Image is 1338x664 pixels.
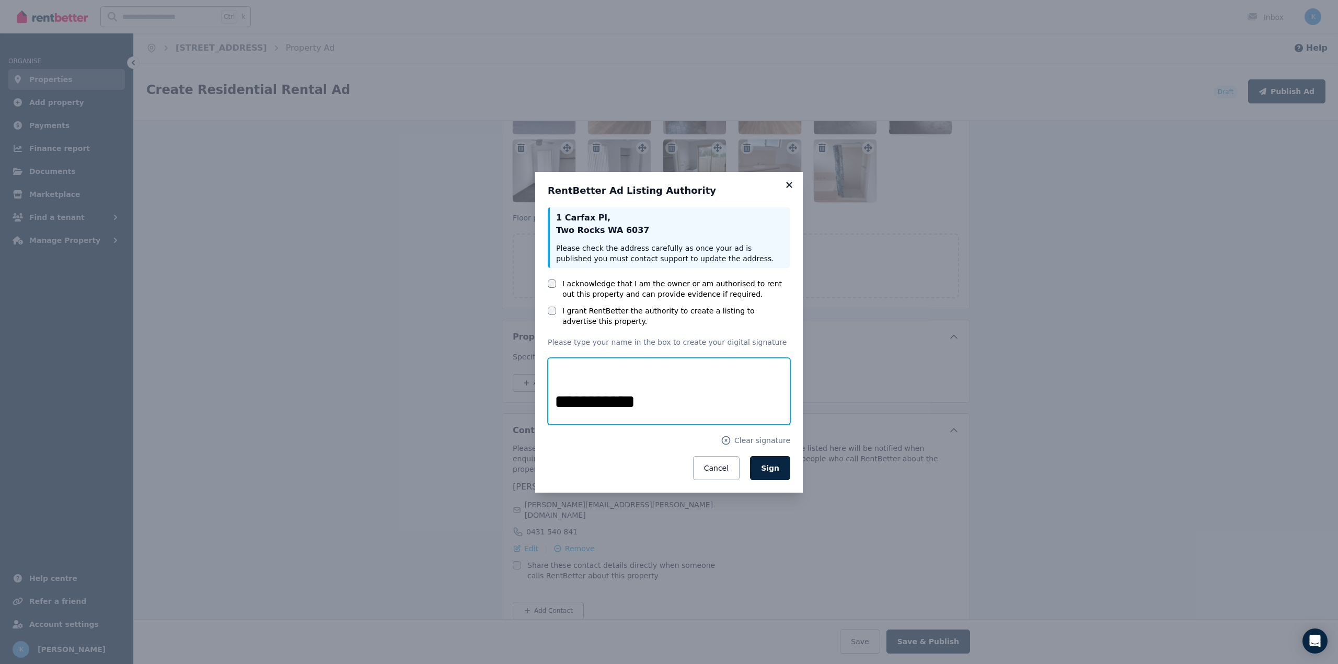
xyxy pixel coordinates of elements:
label: I grant RentBetter the authority to create a listing to advertise this property. [562,306,790,327]
h3: RentBetter Ad Listing Authority [548,184,790,197]
p: 1 Carfax Pl , Two Rocks WA 6037 [556,212,784,237]
span: Sign [761,464,779,472]
div: Open Intercom Messenger [1302,628,1328,654]
button: Sign [750,456,790,480]
p: Please check the address carefully as once your ad is published you must contact support to updat... [556,243,784,264]
button: Cancel [693,456,740,480]
span: Clear signature [734,435,790,446]
p: Please type your name in the box to create your digital signature [548,337,790,347]
label: I acknowledge that I am the owner or am authorised to rent out this property and can provide evid... [562,278,790,299]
